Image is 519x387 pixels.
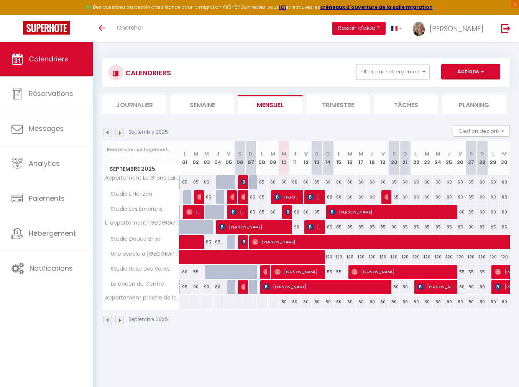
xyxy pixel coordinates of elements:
div: 60 [301,205,312,219]
div: 80 [400,295,411,309]
div: 80 [455,295,466,309]
th: 12 [301,141,312,175]
div: 60 [422,175,433,189]
div: 80 [389,280,400,294]
abbr: J [371,150,374,157]
span: [PERSON_NAME] [307,220,322,234]
div: 60 [411,190,422,204]
div: 80 [278,295,289,309]
div: 85 [499,220,510,234]
span: L' appartement [GEOGRAPHIC_DATA] [104,220,181,226]
div: 60 [488,205,499,219]
button: Gestion des prix [453,125,510,137]
div: 60 [499,205,510,219]
div: 85 [455,220,466,234]
abbr: L [261,150,263,157]
button: Ouvrir le widget de chat LiveChat [6,3,29,26]
div: 60 [366,190,378,204]
span: Appartement Le Grand Large [104,175,181,181]
div: 60 [356,175,367,189]
div: 85 [422,220,433,234]
div: 80 [499,295,510,309]
div: 65 [256,205,268,219]
div: 60 [422,190,433,204]
div: 80 [488,295,499,309]
div: 60 [488,190,499,204]
div: 60 [268,175,279,189]
th: 27 [466,141,477,175]
span: [PERSON_NAME] [263,265,267,279]
div: 60 [455,190,466,204]
div: 65 [389,190,400,204]
span: Septembre 2025 [103,164,179,175]
abbr: V [458,150,462,157]
th: 11 [289,141,301,175]
div: 60 [455,205,466,219]
div: 120 [422,250,433,264]
abbr: S [470,150,473,157]
div: 80 [444,295,455,309]
div: 90 [201,280,212,294]
div: 65 [190,175,201,189]
div: 60 [322,190,333,204]
abbr: M [282,150,286,157]
th: 08 [256,141,268,175]
div: 85 [400,220,411,234]
div: 80 [411,295,422,309]
span: [PERSON_NAME] [230,190,234,204]
div: 60 [400,175,411,189]
span: [PERSON_NAME] [263,279,389,294]
a: créneaux d'ouverture de la salle migration [320,4,433,10]
th: 24 [433,141,444,175]
div: 65 [179,175,191,189]
button: Actions [441,64,500,79]
iframe: Chat [486,352,513,381]
th: 23 [422,141,433,175]
div: 120 [488,250,499,264]
div: 60 [278,175,289,189]
div: 85 [444,220,455,234]
th: 07 [245,141,256,175]
abbr: J [293,150,296,157]
div: 60 [433,190,444,204]
div: 60 [179,265,191,279]
th: 15 [333,141,345,175]
span: Jaghfar Bel-Abed [241,279,245,294]
div: 80 [477,280,488,294]
div: 55 [466,265,477,279]
div: 65 [466,205,477,219]
div: 80 [322,295,333,309]
img: logout [501,23,511,33]
div: 80 [345,295,356,309]
span: Notifications [30,263,73,273]
span: [PERSON_NAME] [219,220,290,234]
div: 55 [322,265,333,279]
abbr: J [216,150,219,157]
span: [PERSON_NAME] [241,235,245,249]
div: 120 [444,250,455,264]
div: 60 [301,175,312,189]
div: 60 [378,175,389,189]
abbr: J [448,150,451,157]
div: 85 [356,220,367,234]
div: 80 [333,295,345,309]
li: Trimestre [306,95,370,114]
div: 60 [345,175,356,189]
th: 02 [190,141,201,175]
abbr: L [338,150,340,157]
th: 13 [312,141,323,175]
div: 90 [289,220,301,234]
div: 60 [411,175,422,189]
a: ICI [279,4,286,10]
span: Chercher [117,23,143,31]
div: 60 [356,190,367,204]
div: 60 [455,175,466,189]
th: 25 [444,141,455,175]
div: 60 [268,205,279,219]
div: 80 [389,295,400,309]
abbr: M [271,150,275,157]
abbr: L [184,150,186,157]
li: Mensuel [238,95,302,114]
abbr: M [204,150,209,157]
abbr: V [381,150,385,157]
